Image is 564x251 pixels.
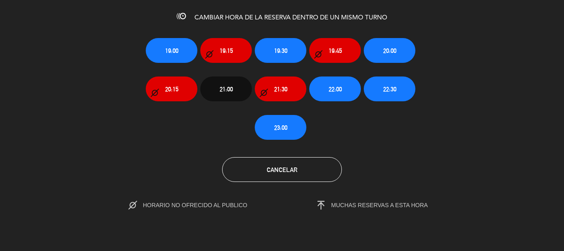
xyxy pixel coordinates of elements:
span: 19:45 [329,46,342,55]
span: 19:00 [165,46,178,55]
span: CAMBIAR HORA DE LA RESERVA DENTRO DE UN MISMO TURNO [194,14,387,21]
span: 21:00 [220,84,233,94]
button: 19:30 [255,38,306,63]
span: 20:15 [165,84,178,94]
span: 23:00 [274,123,287,132]
span: 21:30 [274,84,287,94]
span: 20:00 [383,46,396,55]
button: 19:15 [200,38,252,63]
span: Cancelar [267,166,297,173]
button: 21:30 [255,76,306,101]
span: 19:15 [220,46,233,55]
button: 22:30 [364,76,415,101]
button: 20:15 [146,76,197,101]
span: 22:00 [329,84,342,94]
button: 19:00 [146,38,197,63]
span: HORARIO NO OFRECIDO AL PUBLICO [143,202,265,208]
span: 22:30 [383,84,396,94]
button: 21:00 [200,76,252,101]
button: 22:00 [309,76,361,101]
button: 20:00 [364,38,415,63]
span: 19:30 [274,46,287,55]
button: 23:00 [255,115,306,140]
button: 19:45 [309,38,361,63]
button: Cancelar [222,157,342,182]
span: MUCHAS RESERVAS A ESTA HORA [331,202,428,208]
